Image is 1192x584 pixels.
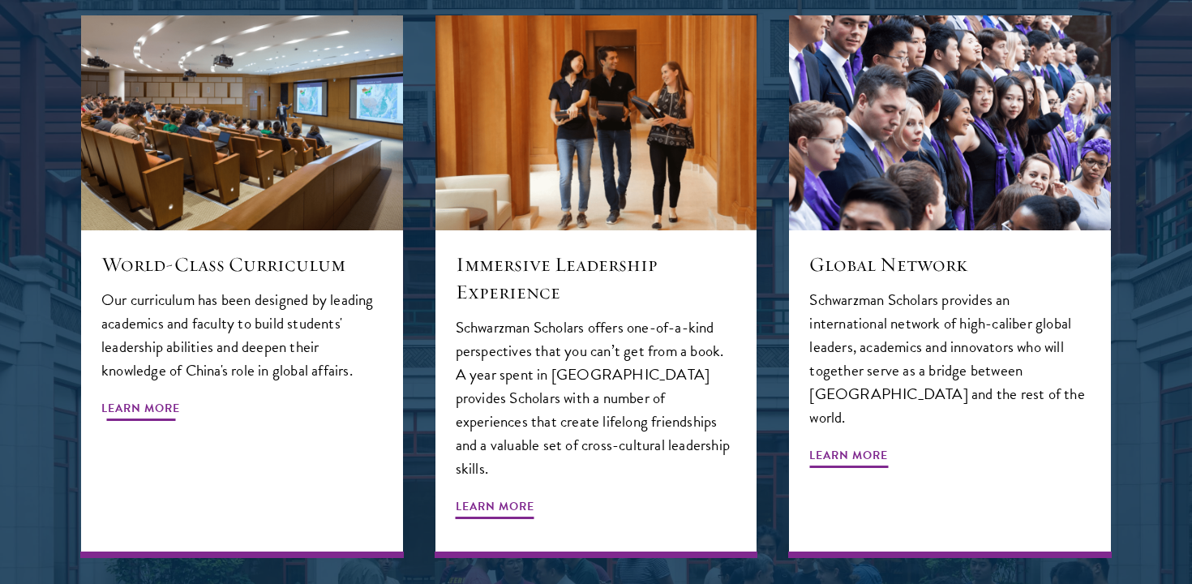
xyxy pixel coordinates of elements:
[809,251,1091,278] h5: Global Network
[809,445,888,470] span: Learn More
[456,316,737,480] p: Schwarzman Scholars offers one-of-a-kind perspectives that you can’t get from a book. A year spen...
[81,15,403,558] a: World-Class Curriculum Our curriculum has been designed by leading academics and faculty to build...
[809,288,1091,429] p: Schwarzman Scholars provides an international network of high-caliber global leaders, academics a...
[435,15,757,558] a: Immersive Leadership Experience Schwarzman Scholars offers one-of-a-kind perspectives that you ca...
[456,251,737,306] h5: Immersive Leadership Experience
[101,398,180,423] span: Learn More
[101,251,383,278] h5: World-Class Curriculum
[101,288,383,382] p: Our curriculum has been designed by leading academics and faculty to build students' leadership a...
[456,496,534,522] span: Learn More
[789,15,1111,558] a: Global Network Schwarzman Scholars provides an international network of high-caliber global leade...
